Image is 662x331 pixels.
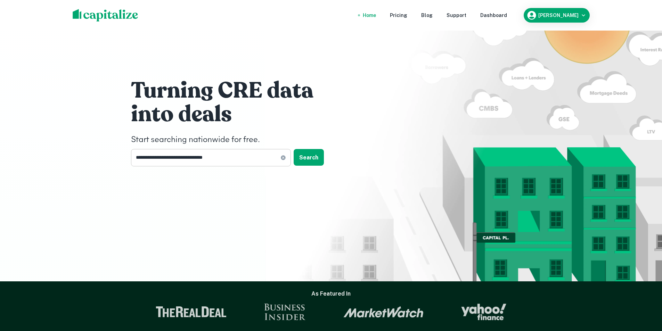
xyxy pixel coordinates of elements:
[461,304,506,320] img: Yahoo Finance
[480,11,507,19] a: Dashboard
[131,100,340,128] h1: into deals
[421,11,433,19] a: Blog
[627,275,662,309] iframe: Chat Widget
[363,11,376,19] a: Home
[264,304,306,320] img: Business Insider
[156,306,227,317] img: The Real Deal
[524,8,590,23] button: [PERSON_NAME]
[131,77,340,105] h1: Turning CRE data
[131,134,340,146] h4: Start searching nationwide for free.
[294,149,324,166] button: Search
[73,9,138,22] img: capitalize-logo.png
[538,13,579,18] h6: [PERSON_NAME]
[311,290,351,298] h6: As Featured In
[343,306,424,318] img: Market Watch
[390,11,407,19] a: Pricing
[447,11,466,19] a: Support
